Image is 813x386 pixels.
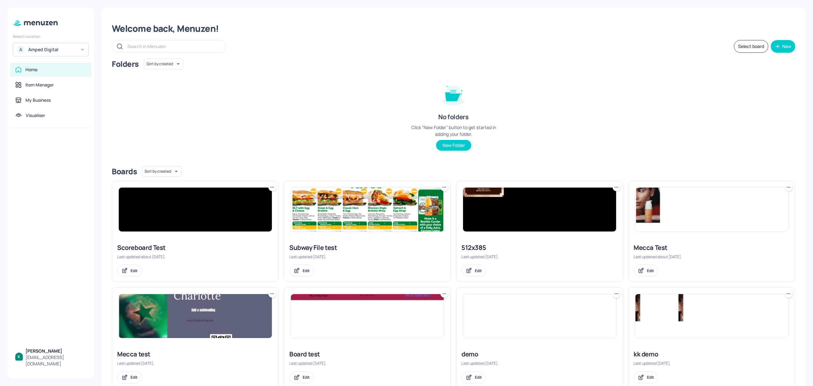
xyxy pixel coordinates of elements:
div: Last updated [DATE]. [634,361,790,366]
div: Scoreboard Test [117,243,273,252]
img: 2024-09-20-1726817036637m3xww9uhime.jpeg [463,294,616,338]
div: Sort by created [142,165,181,178]
div: Home [25,66,37,73]
img: 2025-07-29-17537622447104til4tw6kiq.jpeg [119,188,272,231]
div: Click “New Folder” button to get started in adding your folder. [406,124,501,137]
div: Edit [303,268,310,273]
img: ACg8ocKBIlbXoTTzaZ8RZ_0B6YnoiWvEjOPx6MQW7xFGuDwnGH3hbQ=s96-c [15,353,23,360]
div: A [17,46,24,53]
div: Last updated [DATE]. [289,361,446,366]
img: 2025-07-22-1753150999163aufffdptw1.jpeg [635,188,788,231]
div: Mecca test [117,350,273,359]
div: [EMAIL_ADDRESS][DOMAIN_NAME] [25,354,86,367]
div: Last updated about [DATE]. [634,254,790,259]
div: Sort by created [144,58,183,70]
button: New Folder [436,140,471,151]
img: folder-empty [438,78,469,110]
div: Edit [647,375,654,380]
input: Search in Menuzen [127,42,219,51]
div: No folders [438,113,468,121]
div: Select Location [13,34,89,39]
div: Boards [112,166,137,176]
div: Edit [475,375,482,380]
div: kk demo [634,350,790,359]
div: New [782,44,791,49]
img: 2024-09-18-1726641622503eqt45c7sdzt.jpeg [635,294,788,338]
div: Mecca Test [634,243,790,252]
img: 2025-03-25-1742875039122vxbdnm6rbu.jpeg [119,294,272,338]
div: Item Manager [25,82,54,88]
div: Welcome back, Menuzen! [112,23,795,34]
button: New [771,40,795,53]
div: My Business [25,97,51,103]
div: Last updated [DATE]. [289,254,446,259]
div: Subway File test [289,243,446,252]
div: Amped Digital [28,46,76,53]
div: Last updated about [DATE]. [117,254,273,259]
div: Edit [475,268,482,273]
img: 2025-08-13-1755066037325fj9ck42ipr6.jpeg [291,188,444,231]
div: demo [461,350,618,359]
div: [PERSON_NAME] [25,348,86,354]
div: Last updated [DATE]. [461,361,618,366]
div: Last updated [DATE]. [461,254,618,259]
div: 512x385 [461,243,618,252]
img: 2025-06-17-1750199689017r8ixrj6ih6.jpeg [463,188,616,231]
div: Visualiser [26,112,45,119]
div: Folders [112,59,139,69]
div: Edit [131,375,138,380]
div: Edit [303,375,310,380]
img: 2025-01-17-173709536944508r4duuivtiu.jpeg [291,294,444,338]
div: Edit [647,268,654,273]
button: Select board [734,40,768,53]
div: Last updated [DATE]. [117,361,273,366]
div: Board test [289,350,446,359]
div: Edit [131,268,138,273]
